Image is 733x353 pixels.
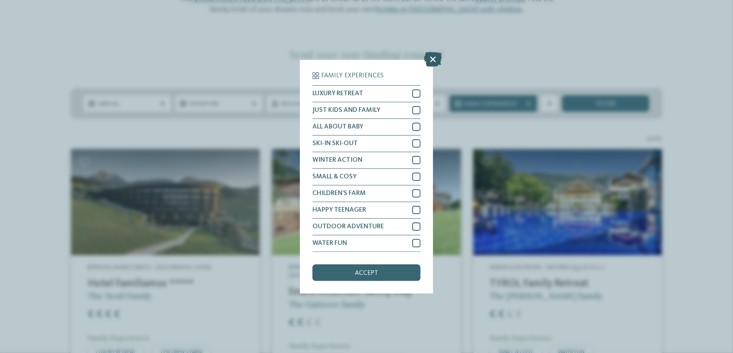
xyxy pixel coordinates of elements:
[312,173,357,180] span: SMALL & COSY
[321,72,384,79] span: Family Experiences
[312,157,362,163] span: WINTER ACTION
[312,207,366,213] span: HAPPY TEENAGER
[312,123,363,130] span: ALL ABOUT BABY
[312,107,380,114] span: JUST KIDS AND FAMILY
[312,140,358,147] span: SKI-IN SKI-OUT
[312,240,347,247] span: WATER FUN
[355,270,378,276] span: accept
[312,190,366,197] span: CHILDREN’S FARM
[312,90,363,97] span: LUXURY RETREAT
[312,223,384,230] span: OUTDOOR ADVENTURE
